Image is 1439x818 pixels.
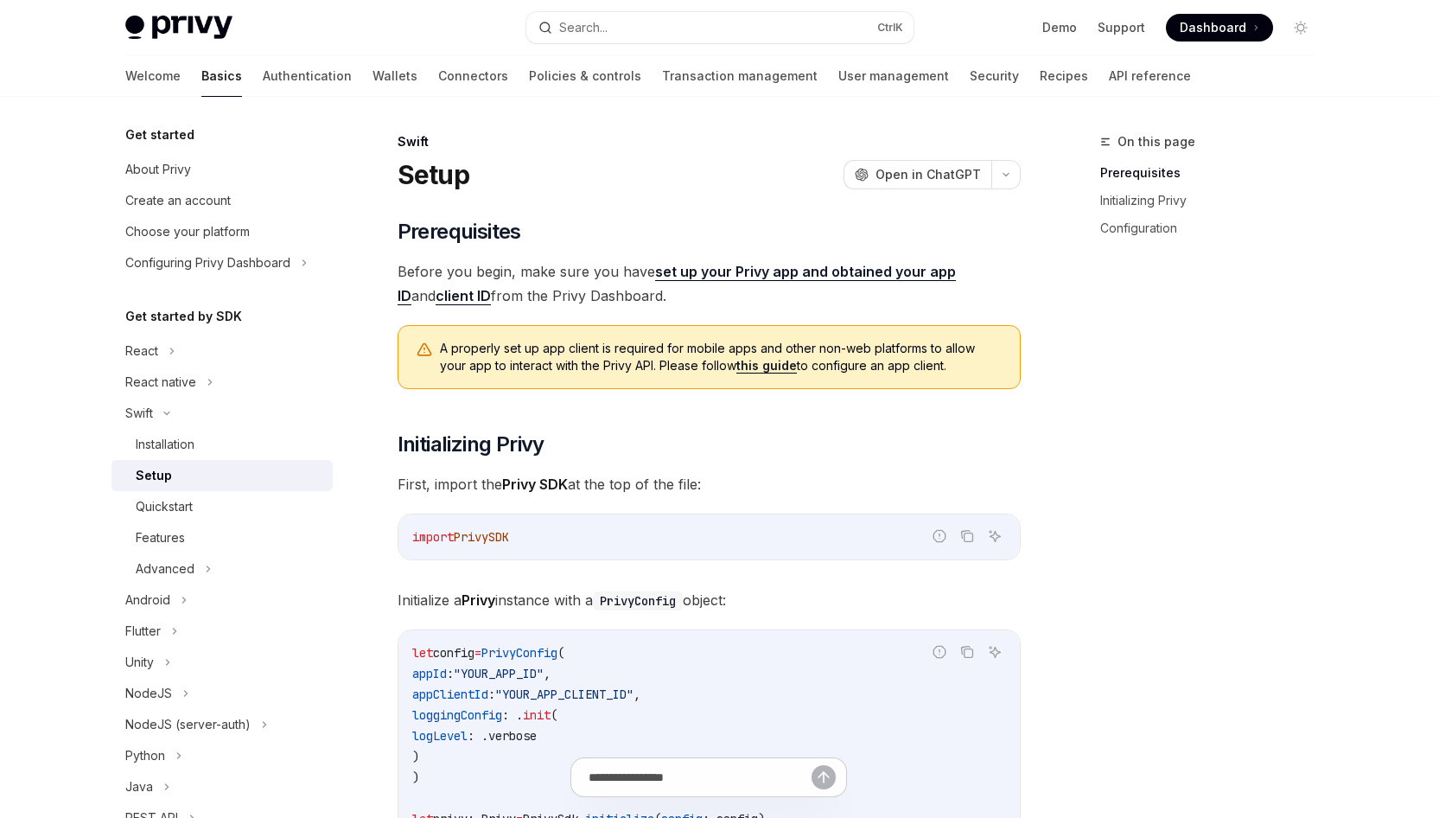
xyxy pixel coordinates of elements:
[125,16,232,40] img: light logo
[125,372,196,393] div: React native
[956,641,978,663] button: Copy the contents from the code block
[1098,19,1145,36] a: Support
[412,687,488,702] span: appClientId
[412,749,419,764] span: )
[454,529,509,545] span: PrivySDK
[263,55,352,97] a: Authentication
[125,306,242,327] h5: Get started by SDK
[416,342,433,359] svg: Warning
[468,728,488,744] span: : .
[398,431,544,458] span: Initializing Privy
[440,340,1003,374] span: A properly set up app client is required for mobile apps and other non-web platforms to allow you...
[844,160,991,189] button: Open in ChatGPT
[1100,187,1328,214] a: Initializing Privy
[125,590,170,610] div: Android
[1166,14,1273,42] a: Dashboard
[462,591,495,609] strong: Privy
[111,429,333,460] a: Installation
[544,666,551,681] span: ,
[838,55,949,97] a: User management
[1100,159,1328,187] a: Prerequisites
[984,525,1006,547] button: Ask AI
[398,263,956,305] a: set up your Privy app and obtained your app ID
[984,641,1006,663] button: Ask AI
[877,21,903,35] span: Ctrl K
[125,652,154,673] div: Unity
[136,496,193,517] div: Quickstart
[502,707,523,723] span: : .
[812,765,836,789] button: Send message
[125,55,181,97] a: Welcome
[412,529,454,545] span: import
[412,666,447,681] span: appId
[125,190,231,211] div: Create an account
[559,17,608,38] div: Search...
[433,645,474,661] span: config
[398,588,1021,612] span: Initialize a instance with a object:
[1100,214,1328,242] a: Configuration
[488,728,537,744] span: verbose
[662,55,818,97] a: Transaction management
[398,259,1021,308] span: Before you begin, make sure you have and from the Privy Dashboard.
[526,12,914,43] button: Search...CtrlK
[111,185,333,216] a: Create an account
[136,527,185,548] div: Features
[481,645,557,661] span: PrivyConfig
[125,776,153,797] div: Java
[436,287,491,305] a: client ID
[398,133,1021,150] div: Swift
[529,55,641,97] a: Policies & controls
[557,645,564,661] span: (
[495,687,634,702] span: "YOUR_APP_CLIENT_ID"
[111,460,333,491] a: Setup
[454,666,544,681] span: "YOUR_APP_ID"
[474,645,481,661] span: =
[1180,19,1246,36] span: Dashboard
[438,55,508,97] a: Connectors
[125,403,153,424] div: Swift
[125,125,194,145] h5: Get started
[111,154,333,185] a: About Privy
[928,641,951,663] button: Report incorrect code
[136,465,172,486] div: Setup
[125,159,191,180] div: About Privy
[111,216,333,247] a: Choose your platform
[1287,14,1315,42] button: Toggle dark mode
[956,525,978,547] button: Copy the contents from the code block
[372,55,417,97] a: Wallets
[593,591,683,610] code: PrivyConfig
[125,252,290,273] div: Configuring Privy Dashboard
[125,221,250,242] div: Choose your platform
[502,476,568,493] strong: Privy SDK
[1109,55,1191,97] a: API reference
[634,687,640,702] span: ,
[398,472,1021,496] span: First, import the at the top of the file:
[125,683,172,704] div: NodeJS
[736,358,797,374] a: this guide
[398,159,469,190] h1: Setup
[201,55,242,97] a: Basics
[1040,55,1088,97] a: Recipes
[488,687,495,702] span: :
[125,621,161,642] div: Flutter
[125,745,165,766] div: Python
[412,645,433,661] span: let
[412,707,502,723] span: loggingConfig
[928,525,951,547] button: Report incorrect code
[970,55,1019,97] a: Security
[398,218,521,246] span: Prerequisites
[1117,131,1195,152] span: On this page
[136,434,194,455] div: Installation
[125,714,251,735] div: NodeJS (server-auth)
[136,559,194,579] div: Advanced
[523,707,551,723] span: init
[111,522,333,553] a: Features
[875,166,981,183] span: Open in ChatGPT
[412,728,468,744] span: logLevel
[447,666,454,681] span: :
[125,341,158,361] div: React
[111,491,333,522] a: Quickstart
[551,707,557,723] span: (
[1042,19,1077,36] a: Demo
